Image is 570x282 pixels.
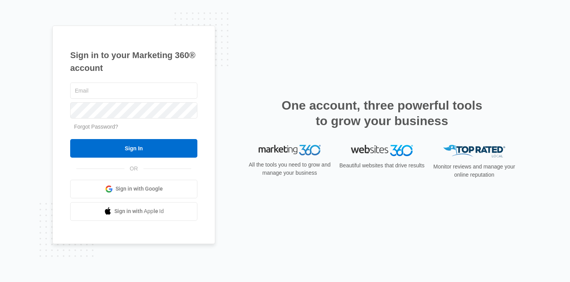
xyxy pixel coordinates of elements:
[70,49,197,74] h1: Sign in to your Marketing 360® account
[339,162,425,170] p: Beautiful websites that drive results
[246,161,333,177] p: All the tools you need to grow and manage your business
[70,180,197,198] a: Sign in with Google
[70,202,197,221] a: Sign in with Apple Id
[279,98,485,129] h2: One account, three powerful tools to grow your business
[70,83,197,99] input: Email
[70,139,197,158] input: Sign In
[431,163,518,179] p: Monitor reviews and manage your online reputation
[74,124,118,130] a: Forgot Password?
[116,185,163,193] span: Sign in with Google
[114,207,164,215] span: Sign in with Apple Id
[259,145,321,156] img: Marketing 360
[124,165,143,173] span: OR
[443,145,505,158] img: Top Rated Local
[351,145,413,156] img: Websites 360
